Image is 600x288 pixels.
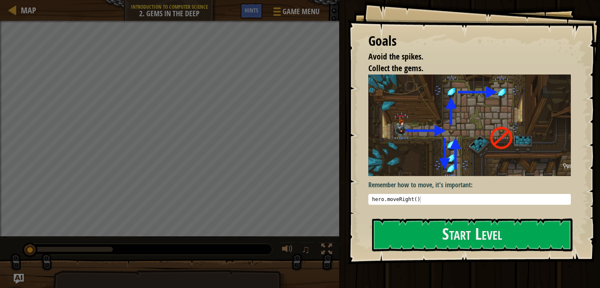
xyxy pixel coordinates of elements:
[245,6,258,14] span: Hints
[368,180,571,190] p: Remember how to move, it's important:
[368,74,571,176] img: Gems in the deep
[282,6,320,17] span: Game Menu
[21,5,36,16] span: Map
[267,3,325,23] button: Game Menu
[302,243,310,256] span: ♫
[14,274,24,284] button: Ask AI
[368,62,423,74] span: Collect the gems.
[300,242,314,259] button: ♫
[358,62,569,74] li: Collect the gems.
[368,51,423,62] span: Avoid the spikes.
[358,51,569,63] li: Avoid the spikes.
[368,32,571,51] div: Goals
[318,242,335,259] button: Toggle fullscreen
[17,5,36,16] a: Map
[279,242,296,259] button: Adjust volume
[372,218,572,251] button: Start Level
